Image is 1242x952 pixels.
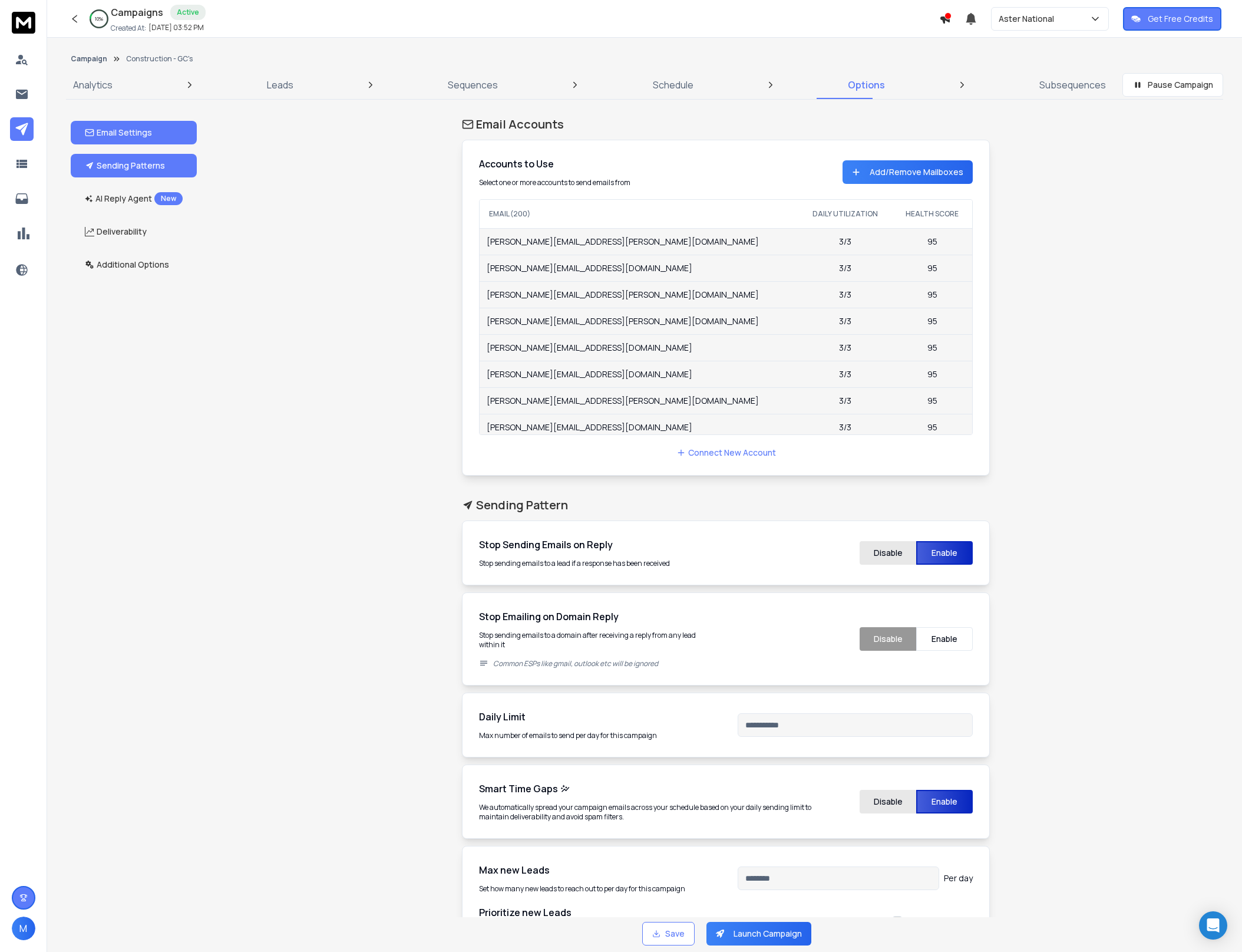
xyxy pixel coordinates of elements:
[841,71,892,99] a: Options
[1039,78,1106,92] p: Subsequences
[71,54,107,64] button: Campaign
[71,121,197,144] button: Email Settings
[267,78,293,92] p: Leads
[85,127,152,139] p: Email Settings
[1122,73,1223,97] button: Pause Campaign
[1032,71,1113,99] a: Subsequences
[646,71,701,99] a: Schedule
[111,5,163,19] h1: Campaigns
[1148,13,1213,25] p: Get Free Credits
[95,15,103,22] p: 10 %
[66,71,120,99] a: Analytics
[73,78,113,92] p: Analytics
[448,78,498,92] p: Sequences
[12,917,35,940] button: M
[148,23,204,32] p: [DATE] 03:52 PM
[462,116,990,133] h1: Email Accounts
[1199,911,1227,940] div: Open Intercom Messenger
[441,71,505,99] a: Sequences
[126,54,193,64] p: Construction - GC's
[653,78,693,92] p: Schedule
[111,24,146,33] p: Created At:
[999,13,1059,25] p: Aster National
[170,5,206,20] div: Active
[260,71,300,99] a: Leads
[1123,7,1221,31] button: Get Free Credits
[848,78,885,92] p: Options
